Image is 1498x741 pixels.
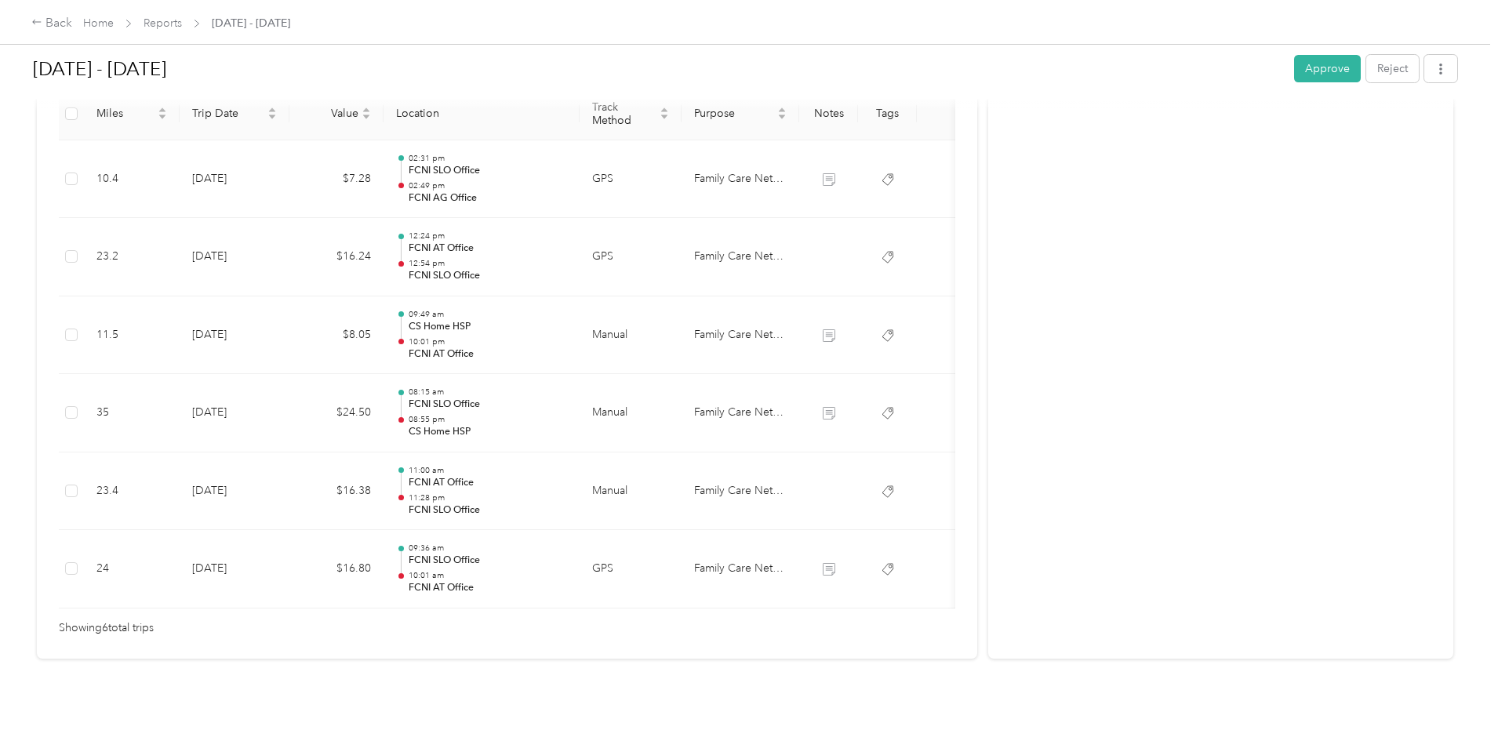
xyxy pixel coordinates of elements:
td: $16.38 [289,452,384,531]
div: Back [31,14,72,33]
span: caret-down [267,112,277,122]
td: $16.80 [289,530,384,608]
p: 10:01 pm [409,336,567,347]
th: Track Method [580,88,682,140]
p: FCNI SLO Office [409,398,567,412]
p: 08:55 pm [409,414,567,425]
td: 24 [84,530,180,608]
th: Notes [799,88,858,140]
span: caret-down [362,112,371,122]
td: Family Care Network [682,530,799,608]
td: Family Care Network [682,296,799,375]
td: [DATE] [180,530,289,608]
p: FCNI SLO Office [409,503,567,518]
p: 11:28 pm [409,492,567,503]
td: GPS [580,530,682,608]
td: Manual [580,296,682,375]
iframe: Everlance-gr Chat Button Frame [1410,653,1498,741]
span: caret-down [777,112,787,122]
td: Manual [580,374,682,452]
p: CS Home HSP [409,320,567,334]
p: 02:49 pm [409,180,567,191]
td: $7.28 [289,140,384,219]
p: FCNI AT Office [409,476,567,490]
td: GPS [580,218,682,296]
td: [DATE] [180,374,289,452]
td: 35 [84,374,180,452]
button: Reject [1366,55,1419,82]
button: Approve [1294,55,1361,82]
p: FCNI AT Office [409,242,567,256]
p: FCNI SLO Office [409,554,567,568]
a: Reports [144,16,182,30]
p: 02:31 pm [409,153,567,164]
th: Trip Date [180,88,289,140]
p: 09:36 am [409,543,567,554]
h1: Aug 18 - 31, 2025 [33,50,1283,88]
p: FCNI SLO Office [409,164,567,178]
p: 10:01 am [409,570,567,581]
p: 08:15 am [409,387,567,398]
th: Purpose [682,88,799,140]
p: 12:54 pm [409,258,567,269]
td: 11.5 [84,296,180,375]
span: Trip Date [192,107,264,120]
td: Family Care Network [682,374,799,452]
span: Purpose [694,107,774,120]
td: Family Care Network [682,140,799,219]
p: CS Home HSP [409,425,567,439]
td: [DATE] [180,218,289,296]
th: Value [289,88,384,140]
td: Manual [580,452,682,531]
p: 09:49 am [409,309,567,320]
span: Value [302,107,358,120]
th: Miles [84,88,180,140]
td: GPS [580,140,682,219]
p: FCNI AT Office [409,581,567,595]
th: Location [384,88,580,140]
td: $24.50 [289,374,384,452]
th: Tags [858,88,917,140]
td: Family Care Network [682,218,799,296]
td: 23.4 [84,452,180,531]
span: caret-down [660,112,669,122]
p: FCNI SLO Office [409,269,567,283]
p: FCNI AT Office [409,347,567,361]
td: $16.24 [289,218,384,296]
td: [DATE] [180,140,289,219]
td: [DATE] [180,452,289,531]
td: 23.2 [84,218,180,296]
td: $8.05 [289,296,384,375]
span: caret-down [158,112,167,122]
td: Family Care Network [682,452,799,531]
span: Miles [96,107,155,120]
p: 11:00 am [409,465,567,476]
span: Track Method [592,100,656,127]
p: FCNI AG Office [409,191,567,205]
span: [DATE] - [DATE] [212,15,290,31]
a: Home [83,16,114,30]
span: Showing 6 total trips [59,619,154,637]
td: 10.4 [84,140,180,219]
td: [DATE] [180,296,289,375]
p: 12:24 pm [409,231,567,242]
